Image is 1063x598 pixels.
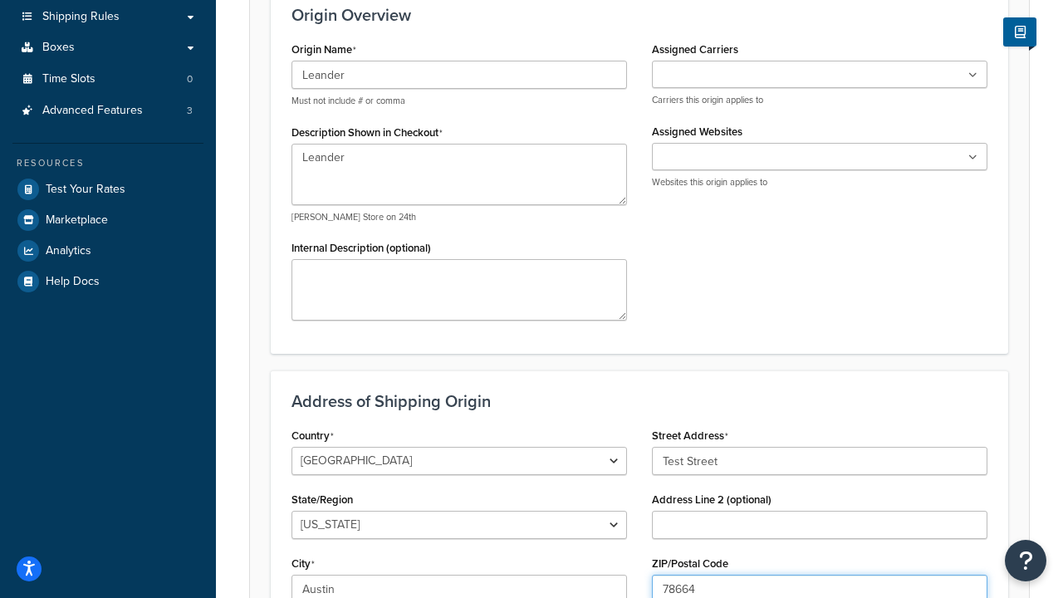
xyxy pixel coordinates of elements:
[291,126,443,140] label: Description Shown in Checkout
[12,96,203,126] a: Advanced Features3
[291,392,987,410] h3: Address of Shipping Origin
[12,64,203,95] li: Time Slots
[652,493,772,506] label: Address Line 2 (optional)
[291,144,627,205] textarea: Leander
[12,32,203,63] a: Boxes
[46,275,100,289] span: Help Docs
[1005,540,1046,581] button: Open Resource Center
[291,43,356,56] label: Origin Name
[291,242,431,254] label: Internal Description (optional)
[12,236,203,266] a: Analytics
[12,96,203,126] li: Advanced Features
[291,6,987,24] h3: Origin Overview
[187,104,193,118] span: 3
[1003,17,1036,47] button: Show Help Docs
[652,557,728,570] label: ZIP/Postal Code
[652,429,728,443] label: Street Address
[12,156,203,170] div: Resources
[291,493,353,506] label: State/Region
[12,64,203,95] a: Time Slots0
[652,43,738,56] label: Assigned Carriers
[652,94,987,106] p: Carriers this origin applies to
[291,429,334,443] label: Country
[42,72,96,86] span: Time Slots
[46,244,91,258] span: Analytics
[46,213,108,228] span: Marketplace
[46,183,125,197] span: Test Your Rates
[187,72,193,86] span: 0
[12,2,203,32] a: Shipping Rules
[652,125,742,138] label: Assigned Websites
[291,211,627,223] p: [PERSON_NAME] Store on 24th
[291,95,627,107] p: Must not include # or comma
[12,267,203,297] a: Help Docs
[12,174,203,204] a: Test Your Rates
[42,10,120,24] span: Shipping Rules
[12,205,203,235] a: Marketplace
[291,557,315,571] label: City
[42,41,75,55] span: Boxes
[42,104,143,118] span: Advanced Features
[652,176,987,189] p: Websites this origin applies to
